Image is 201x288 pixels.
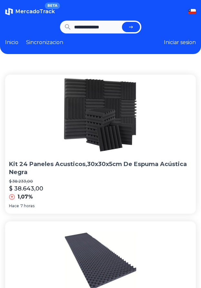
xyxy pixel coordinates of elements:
[9,160,192,176] p: Kit 24 Paneles Acusticos,30x30x5cm De Espuma Acústica Negra
[9,184,43,193] p: $ 38.643,00
[164,39,196,46] button: Iniciar sesion
[5,39,18,46] a: Inicio
[45,3,60,9] span: BETA
[5,75,196,214] a: Kit 24 Paneles Acusticos,30x30x5cm De Espuma Acústica NegraKit 24 Paneles Acusticos,30x30x5cm De ...
[9,179,192,184] p: $ 38.233,00
[17,193,33,201] p: 1,07%
[188,9,196,14] img: Chile
[15,8,55,14] span: MercadoTrack
[60,75,141,155] img: Kit 24 Paneles Acusticos,30x30x5cm De Espuma Acústica Negra
[9,203,19,209] span: Hace
[20,203,35,209] span: 7 horas
[26,39,63,46] a: Sincronizacion
[5,8,13,15] img: MercadoTrack
[5,8,55,15] a: MercadoTrackBETA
